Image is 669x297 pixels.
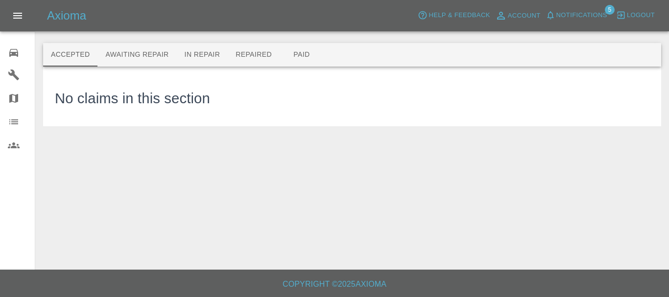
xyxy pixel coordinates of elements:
[605,5,615,15] span: 5
[8,277,661,291] h6: Copyright © 2025 Axioma
[97,43,176,67] button: Awaiting Repair
[429,10,490,21] span: Help & Feedback
[47,8,86,23] h5: Axioma
[415,8,492,23] button: Help & Feedback
[614,8,657,23] button: Logout
[55,88,210,110] h3: No claims in this section
[627,10,655,21] span: Logout
[508,10,541,22] span: Account
[280,43,324,67] button: Paid
[493,8,543,23] a: Account
[556,10,607,21] span: Notifications
[43,43,97,67] button: Accepted
[6,4,29,27] button: Open drawer
[228,43,280,67] button: Repaired
[543,8,610,23] button: Notifications
[177,43,228,67] button: In Repair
